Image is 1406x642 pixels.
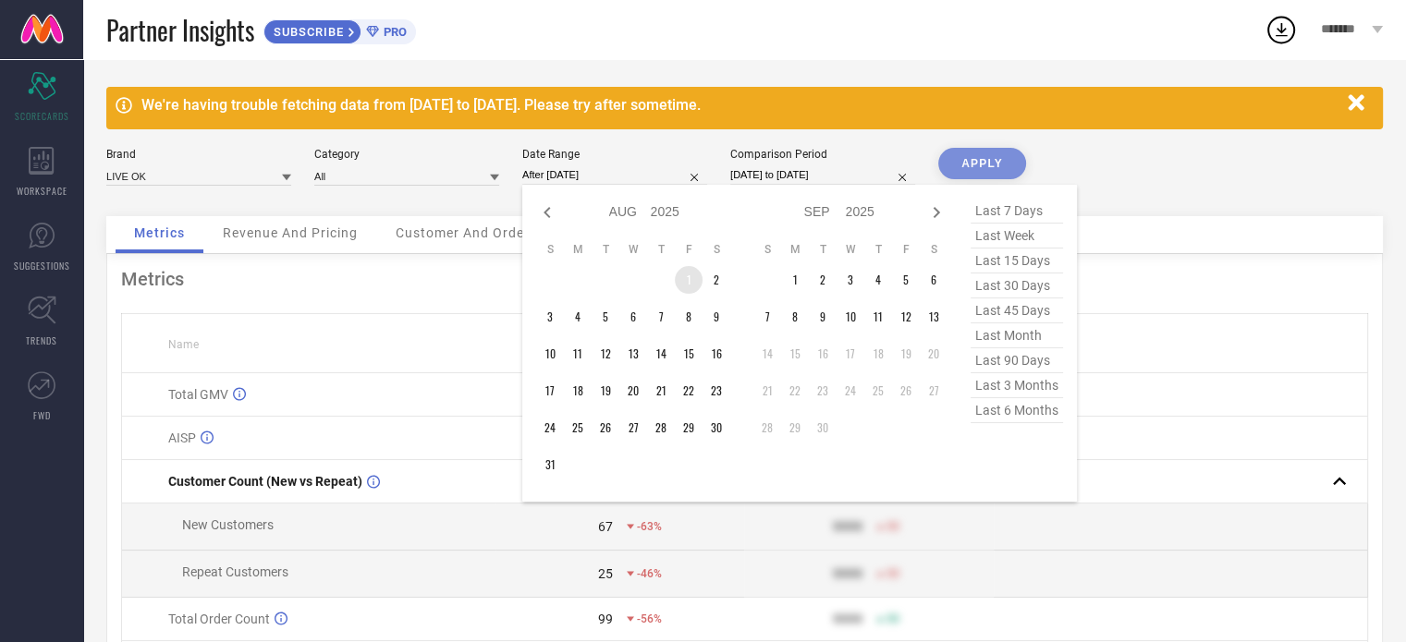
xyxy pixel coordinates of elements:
[536,414,564,442] td: Sun Aug 24 2025
[886,520,899,533] span: 50
[1265,13,1298,46] div: Open download list
[833,566,862,581] div: 9999
[837,266,864,294] td: Wed Sep 03 2025
[121,268,1368,290] div: Metrics
[809,414,837,442] td: Tue Sep 30 2025
[15,109,69,123] span: SCORECARDS
[753,340,781,368] td: Sun Sep 14 2025
[753,303,781,331] td: Sun Sep 07 2025
[781,242,809,257] th: Monday
[886,567,899,580] span: 50
[920,303,948,331] td: Sat Sep 13 2025
[920,266,948,294] td: Sat Sep 06 2025
[536,242,564,257] th: Sunday
[168,430,196,445] span: AISP
[864,266,892,294] td: Thu Sep 04 2025
[619,242,647,257] th: Wednesday
[522,148,707,161] div: Date Range
[809,377,837,405] td: Tue Sep 23 2025
[647,377,675,405] td: Thu Aug 21 2025
[522,165,707,185] input: Select date range
[675,266,703,294] td: Fri Aug 01 2025
[647,303,675,331] td: Thu Aug 07 2025
[886,612,899,625] span: 50
[971,273,1063,298] span: last 30 days
[837,242,864,257] th: Wednesday
[892,377,920,405] td: Fri Sep 26 2025
[864,303,892,331] td: Thu Sep 11 2025
[106,11,254,49] span: Partner Insights
[168,338,199,351] span: Name
[781,377,809,405] td: Mon Sep 22 2025
[675,340,703,368] td: Fri Aug 15 2025
[753,377,781,405] td: Sun Sep 21 2025
[781,266,809,294] td: Mon Sep 01 2025
[864,377,892,405] td: Thu Sep 25 2025
[637,612,662,625] span: -56%
[379,25,407,39] span: PRO
[730,148,915,161] div: Comparison Period
[675,242,703,257] th: Friday
[33,408,51,422] span: FWD
[703,340,730,368] td: Sat Aug 16 2025
[753,242,781,257] th: Sunday
[536,377,564,405] td: Sun Aug 17 2025
[598,566,613,581] div: 25
[730,165,915,185] input: Select comparison period
[26,333,57,347] span: TRENDS
[892,266,920,294] td: Fri Sep 05 2025
[971,323,1063,348] span: last month
[647,414,675,442] td: Thu Aug 28 2025
[675,414,703,442] td: Fri Aug 29 2025
[598,612,613,626] div: 99
[592,303,619,331] td: Tue Aug 05 2025
[182,564,288,579] span: Repeat Customers
[637,567,662,580] span: -46%
[892,340,920,368] td: Fri Sep 19 2025
[263,15,416,44] a: SUBSCRIBEPRO
[809,303,837,331] td: Tue Sep 09 2025
[592,242,619,257] th: Tuesday
[647,340,675,368] td: Thu Aug 14 2025
[168,387,228,402] span: Total GMV
[564,340,592,368] td: Mon Aug 11 2025
[106,148,291,161] div: Brand
[592,377,619,405] td: Tue Aug 19 2025
[971,248,1063,273] span: last 15 days
[925,201,948,224] div: Next month
[314,148,499,161] div: Category
[809,266,837,294] td: Tue Sep 02 2025
[536,340,564,368] td: Sun Aug 10 2025
[598,519,613,534] div: 67
[781,303,809,331] td: Mon Sep 08 2025
[264,25,348,39] span: SUBSCRIBE
[753,414,781,442] td: Sun Sep 28 2025
[14,259,70,273] span: SUGGESTIONS
[223,225,358,240] span: Revenue And Pricing
[837,340,864,368] td: Wed Sep 17 2025
[920,340,948,368] td: Sat Sep 20 2025
[971,298,1063,323] span: last 45 days
[637,520,662,533] span: -63%
[675,377,703,405] td: Fri Aug 22 2025
[536,451,564,478] td: Sun Aug 31 2025
[619,377,647,405] td: Wed Aug 20 2025
[134,225,185,240] span: Metrics
[703,414,730,442] td: Sat Aug 30 2025
[971,348,1063,373] span: last 90 days
[536,303,564,331] td: Sun Aug 03 2025
[703,242,730,257] th: Saturday
[971,373,1063,398] span: last 3 months
[536,201,558,224] div: Previous month
[703,266,730,294] td: Sat Aug 02 2025
[971,224,1063,248] span: last week
[182,517,274,532] span: New Customers
[864,242,892,257] th: Thursday
[168,474,362,489] span: Customer Count (New vs Repeat)
[971,398,1063,423] span: last 6 months
[837,303,864,331] td: Wed Sep 10 2025
[703,377,730,405] td: Sat Aug 23 2025
[971,199,1063,224] span: last 7 days
[920,377,948,405] td: Sat Sep 27 2025
[920,242,948,257] th: Saturday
